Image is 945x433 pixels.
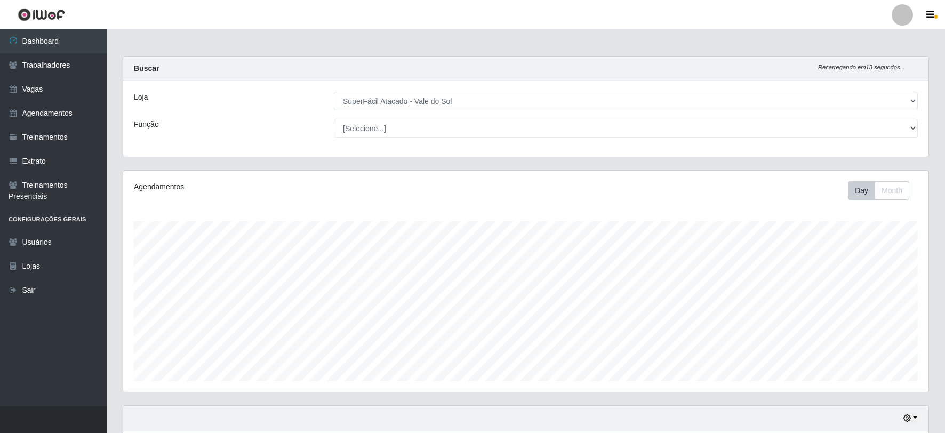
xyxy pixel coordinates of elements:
strong: Buscar [134,64,159,73]
img: CoreUI Logo [18,8,65,21]
div: Toolbar with button groups [848,181,918,200]
label: Loja [134,92,148,103]
div: Agendamentos [134,181,451,193]
label: Função [134,119,159,130]
i: Recarregando em 13 segundos... [818,64,905,70]
button: Month [875,181,909,200]
div: First group [848,181,909,200]
button: Day [848,181,875,200]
